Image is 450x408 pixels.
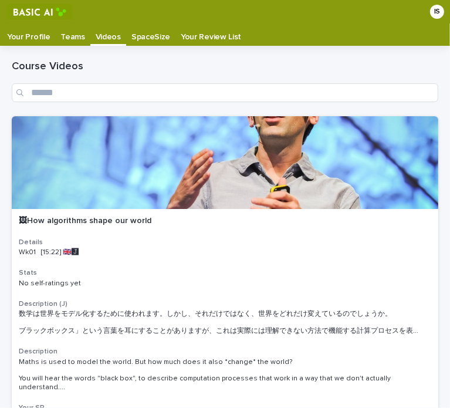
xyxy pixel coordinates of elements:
p: Your Review List [181,23,241,42]
div: IS [430,5,444,19]
p: Your Profile [7,23,50,42]
a: Videos [90,23,126,44]
p: Teams [60,23,84,42]
p: No self-ratings yet [19,279,431,288]
h1: Course Videos [12,60,438,74]
p: 🖼How algorithms shape our world [19,216,431,226]
p: Videos [96,23,121,42]
h3: Description (J) [19,299,431,309]
input: Search [12,83,438,102]
h3: Stats [19,268,431,278]
a: SpaceSize [126,23,175,46]
a: Your Review List [175,23,246,46]
h3: Details [19,238,431,247]
img: RtIB8pj2QQiOZo6waziI [7,4,72,19]
p: SpaceSize [131,23,170,42]
a: Your Profile [2,23,55,46]
h3: Description [19,347,431,356]
span: Maths is used to model the world. But how much does it also *change* the world? You will hear the... [19,358,431,392]
span: 数学は世界をモデル化するために使われます。しかし、それだけではなく、世界をどれだけ変えているのでしょうか。 ブラックボックス」という言葉を耳にすることがありますが、これは実際には理解できない方法... [19,310,431,335]
p: Wk01 [15:22] 🇬🇧🅹️ [19,248,431,257]
a: Teams [55,23,90,46]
